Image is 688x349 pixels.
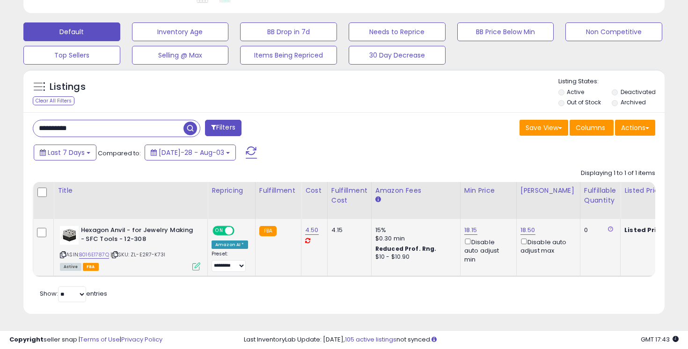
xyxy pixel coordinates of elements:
[581,169,655,178] div: Displaying 1 to 1 of 1 items
[212,240,248,249] div: Amazon AI *
[558,77,665,86] p: Listing States:
[259,226,277,236] small: FBA
[567,88,584,96] label: Active
[259,186,297,196] div: Fulfillment
[23,46,120,65] button: Top Sellers
[60,263,81,271] span: All listings currently available for purchase on Amazon
[60,226,79,245] img: 41usCCJBK+L._SL40_.jpg
[520,120,568,136] button: Save View
[331,226,364,234] div: 4.15
[345,335,396,344] a: 105 active listings
[80,335,120,344] a: Terms of Use
[621,98,646,106] label: Archived
[110,251,165,258] span: | SKU: ZL-E2R7-K73I
[98,149,141,158] span: Compared to:
[621,88,656,96] label: Deactivated
[121,335,162,344] a: Privacy Policy
[23,22,120,41] button: Default
[349,22,446,41] button: Needs to Reprice
[305,186,323,196] div: Cost
[40,289,107,298] span: Show: entries
[375,196,381,204] small: Amazon Fees.
[9,335,162,344] div: seller snap | |
[641,335,679,344] span: 2025-08-11 17:43 GMT
[213,227,225,235] span: ON
[50,80,86,94] h5: Listings
[205,120,242,136] button: Filters
[145,145,236,160] button: [DATE]-28 - Aug-03
[624,225,667,234] b: Listed Price:
[565,22,662,41] button: Non Competitive
[520,225,535,235] a: 18.50
[331,186,367,205] div: Fulfillment Cost
[212,186,251,196] div: Repricing
[212,251,248,272] div: Preset:
[349,46,446,65] button: 30 Day Decrease
[520,186,576,196] div: [PERSON_NAME]
[233,227,248,235] span: OFF
[244,335,679,344] div: Last InventoryLab Update: [DATE], not synced.
[584,186,616,205] div: Fulfillable Quantity
[79,251,109,259] a: B016E1787Q
[33,96,74,105] div: Clear All Filters
[81,226,195,246] b: Hexagon Anvil - for Jewelry Making - SFC Tools - 12-308
[240,22,337,41] button: BB Drop in 7d
[240,46,337,65] button: Items Being Repriced
[375,245,437,253] b: Reduced Prof. Rng.
[48,148,85,157] span: Last 7 Days
[375,253,453,261] div: $10 - $10.90
[375,186,456,196] div: Amazon Fees
[464,237,509,264] div: Disable auto adjust min
[570,120,614,136] button: Columns
[132,46,229,65] button: Selling @ Max
[615,120,655,136] button: Actions
[520,237,573,255] div: Disable auto adjust max
[375,234,453,243] div: $0.30 min
[305,225,319,235] a: 4.50
[584,226,613,234] div: 0
[457,22,554,41] button: BB Price Below Min
[159,148,224,157] span: [DATE]-28 - Aug-03
[464,186,512,196] div: Min Price
[576,123,605,132] span: Columns
[567,98,601,106] label: Out of Stock
[132,22,229,41] button: Inventory Age
[83,263,99,271] span: FBA
[9,335,44,344] strong: Copyright
[464,225,477,235] a: 18.15
[34,145,96,160] button: Last 7 Days
[60,226,200,269] div: ASIN:
[58,186,204,196] div: Title
[375,226,453,234] div: 15%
